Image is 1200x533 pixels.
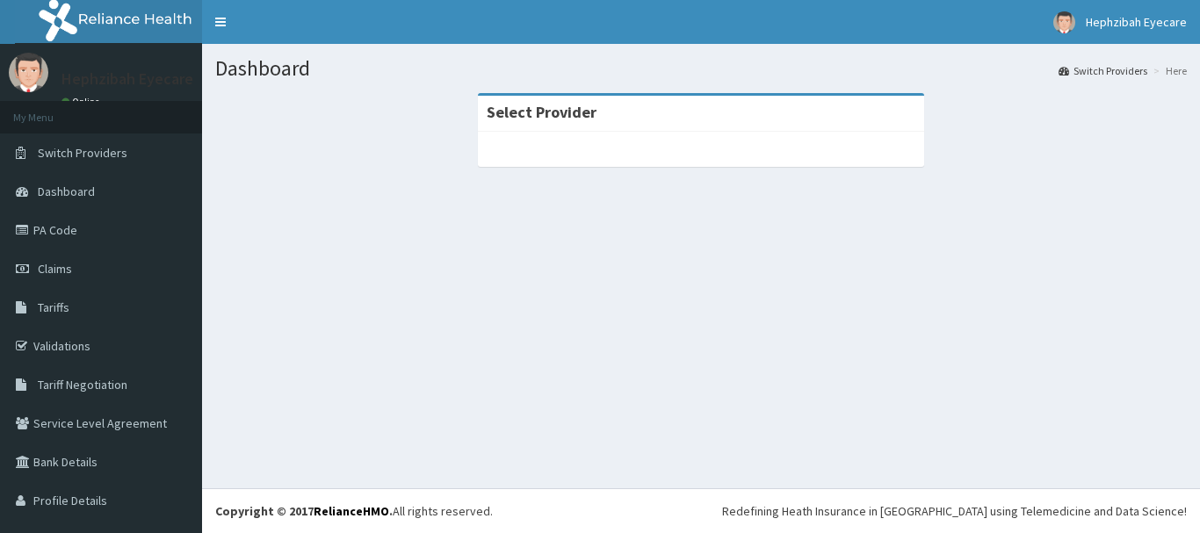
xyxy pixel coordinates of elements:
span: Tariffs [38,299,69,315]
span: Switch Providers [38,145,127,161]
span: Claims [38,261,72,277]
a: Switch Providers [1059,63,1147,78]
li: Here [1149,63,1187,78]
strong: Select Provider [487,102,596,122]
h1: Dashboard [215,57,1187,80]
strong: Copyright © 2017 . [215,503,393,519]
span: Tariff Negotiation [38,377,127,393]
a: Online [61,96,104,108]
img: User Image [9,53,48,92]
footer: All rights reserved. [202,488,1200,533]
p: Hephzibah Eyecare [61,71,193,87]
span: Dashboard [38,184,95,199]
a: RelianceHMO [314,503,389,519]
img: User Image [1053,11,1075,33]
div: Redefining Heath Insurance in [GEOGRAPHIC_DATA] using Telemedicine and Data Science! [722,502,1187,520]
span: Hephzibah Eyecare [1086,14,1187,30]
